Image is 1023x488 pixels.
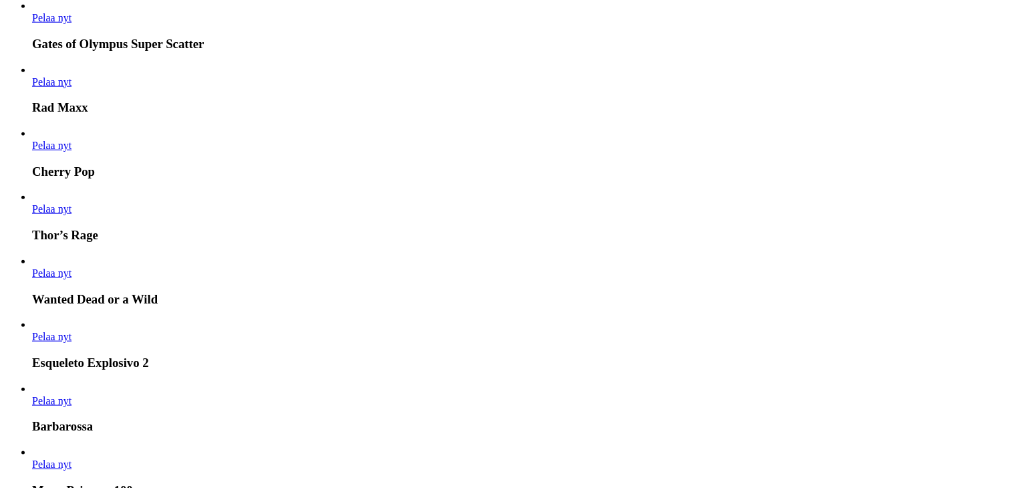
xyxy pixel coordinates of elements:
a: Gates of Olympus Super Scatter [32,12,71,23]
span: Pelaa nyt [32,12,71,23]
a: Moon Princess 100 [32,459,71,470]
a: Esqueleto Explosivo 2 [32,331,71,342]
a: Wanted Dead or a Wild [32,267,71,279]
span: Pelaa nyt [32,203,71,215]
a: Barbarossa [32,395,71,406]
span: Pelaa nyt [32,331,71,342]
span: Pelaa nyt [32,395,71,406]
span: Pelaa nyt [32,459,71,470]
span: Pelaa nyt [32,267,71,279]
a: Rad Maxx [32,76,71,88]
a: Cherry Pop [32,140,71,151]
span: Pelaa nyt [32,76,71,88]
a: Thor’s Rage [32,203,71,215]
span: Pelaa nyt [32,140,71,151]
